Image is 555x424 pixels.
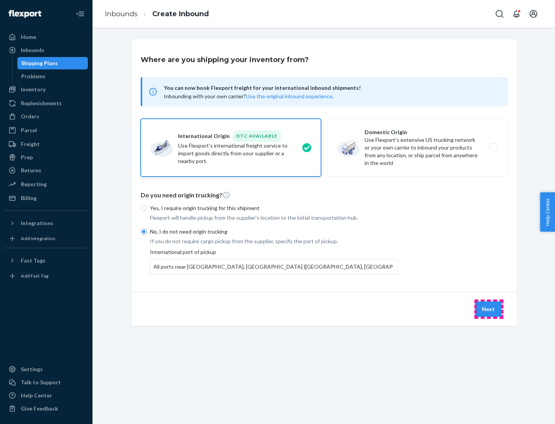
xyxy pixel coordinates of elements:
[5,178,88,190] a: Reporting
[5,376,88,389] a: Talk to Support
[5,232,88,245] a: Add Integration
[21,405,58,412] div: Give Feedback
[5,97,88,109] a: Replenishments
[164,83,498,93] span: You can now book Flexport freight for your international inbound shipments!
[5,217,88,229] button: Integrations
[21,257,45,264] div: Fast Tags
[150,214,398,222] p: Flexport will handle pickup from the supplier's location to the initial transportation hub.
[246,93,334,100] button: Use the original inbound experience.
[21,273,49,279] div: Add Fast Tag
[5,124,88,136] a: Parcel
[105,10,138,18] a: Inbounds
[526,6,541,22] button: Open account menu
[21,126,37,134] div: Parcel
[509,6,524,22] button: Open notifications
[21,153,33,161] div: Prep
[21,33,36,41] div: Home
[17,57,88,69] a: Shipping Plans
[21,46,44,54] div: Inbounds
[21,194,37,202] div: Billing
[21,180,47,188] div: Reporting
[21,392,52,399] div: Help Center
[141,205,147,211] input: Yes, I require origin trucking for this shipment
[150,248,398,274] div: International port of pickup
[141,229,147,235] input: No, I do not need origin trucking
[8,10,41,18] img: Flexport logo
[164,93,334,99] span: Inbounding with your own carrier?
[152,10,209,18] a: Create Inbound
[5,164,88,177] a: Returns
[72,6,88,22] button: Close Navigation
[150,228,398,236] p: No, I do not need origin trucking
[21,59,58,67] div: Shipping Plans
[5,151,88,163] a: Prep
[150,204,398,212] p: Yes, I require origin trucking for this shipment
[21,219,53,227] div: Integrations
[475,301,501,317] button: Next
[150,237,398,245] p: If you do not require cargo pickup from the supplier, specify the port of pickup.
[5,31,88,43] a: Home
[21,113,39,120] div: Orders
[141,55,309,65] h3: Where are you shipping your inventory from?
[21,140,40,148] div: Freight
[5,110,88,123] a: Orders
[99,3,215,25] ol: breadcrumbs
[5,363,88,375] a: Settings
[492,6,507,22] button: Open Search Box
[141,191,508,200] p: Do you need origin trucking?
[5,402,88,415] button: Give Feedback
[5,138,88,150] a: Freight
[17,70,88,82] a: Problems
[5,254,88,267] button: Fast Tags
[5,192,88,204] a: Billing
[5,44,88,56] a: Inbounds
[5,389,88,402] a: Help Center
[21,235,55,242] div: Add Integration
[540,192,555,232] button: Help Center
[21,167,41,174] div: Returns
[21,379,61,386] div: Talk to Support
[5,83,88,96] a: Inventory
[21,86,45,93] div: Inventory
[21,365,43,373] div: Settings
[21,99,62,107] div: Replenishments
[5,270,88,282] a: Add Fast Tag
[21,72,45,80] div: Problems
